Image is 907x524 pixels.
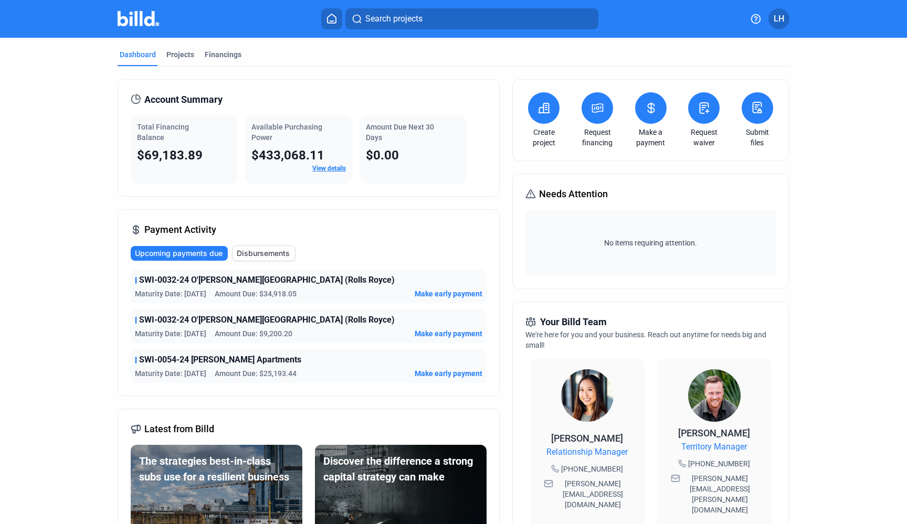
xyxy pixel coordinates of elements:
[215,288,297,299] span: Amount Due: $34,918.05
[237,248,290,259] span: Disbursements
[251,123,322,142] span: Available Purchasing Power
[774,13,784,25] span: LH
[525,330,766,349] span: We're here for you and your business. Reach out anytime for needs big and small!
[561,464,623,474] span: [PHONE_NUMBER]
[688,369,741,422] img: Territory Manager
[144,422,214,436] span: Latest from Billd
[215,328,292,339] span: Amount Due: $9,200.20
[415,328,482,339] button: Make early payment
[555,478,631,510] span: [PERSON_NAME][EMAIL_ADDRESS][DOMAIN_NAME]
[688,458,750,469] span: [PHONE_NUMBER]
[739,127,776,148] a: Submit files
[579,127,616,148] a: Request financing
[366,148,399,163] span: $0.00
[137,148,203,163] span: $69,183.89
[530,238,771,248] span: No items requiring attention.
[139,453,294,485] div: The strategies best-in-class subs use for a resilient business
[144,222,216,237] span: Payment Activity
[525,127,562,148] a: Create project
[135,368,206,379] span: Maturity Date: [DATE]
[678,427,750,439] span: [PERSON_NAME]
[139,274,395,286] span: SWI-0032-24 O'[PERSON_NAME][GEOGRAPHIC_DATA] (Rolls Royce)
[139,354,301,366] span: SWI-0054-24 [PERSON_NAME] Apartments
[685,127,722,148] a: Request waiver
[546,446,628,458] span: Relationship Manager
[540,315,607,329] span: Your Billd Team
[366,123,434,142] span: Amount Due Next 30 Days
[415,288,482,299] button: Make early payment
[139,314,395,326] span: SWI-0032-24 O'[PERSON_NAME][GEOGRAPHIC_DATA] (Rolls Royce)
[135,288,206,299] span: Maturity Date: [DATE]
[561,369,614,422] img: Relationship Manager
[312,165,346,172] a: View details
[166,49,194,60] div: Projects
[135,328,206,339] span: Maturity Date: [DATE]
[232,245,296,261] button: Disbursements
[682,473,758,515] span: [PERSON_NAME][EMAIL_ADDRESS][PERSON_NAME][DOMAIN_NAME]
[632,127,669,148] a: Make a payment
[551,433,623,444] span: [PERSON_NAME]
[365,13,423,25] span: Search projects
[118,11,159,26] img: Billd Company Logo
[131,246,228,261] button: Upcoming payments due
[345,8,598,29] button: Search projects
[215,368,297,379] span: Amount Due: $25,193.44
[539,187,608,201] span: Needs Attention
[768,8,789,29] button: LH
[681,441,747,453] span: Territory Manager
[137,123,189,142] span: Total Financing Balance
[135,248,223,259] span: Upcoming payments due
[144,92,223,107] span: Account Summary
[120,49,156,60] div: Dashboard
[251,148,324,163] span: $433,068.11
[415,368,482,379] button: Make early payment
[323,453,478,485] div: Discover the difference a strong capital strategy can make
[205,49,241,60] div: Financings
